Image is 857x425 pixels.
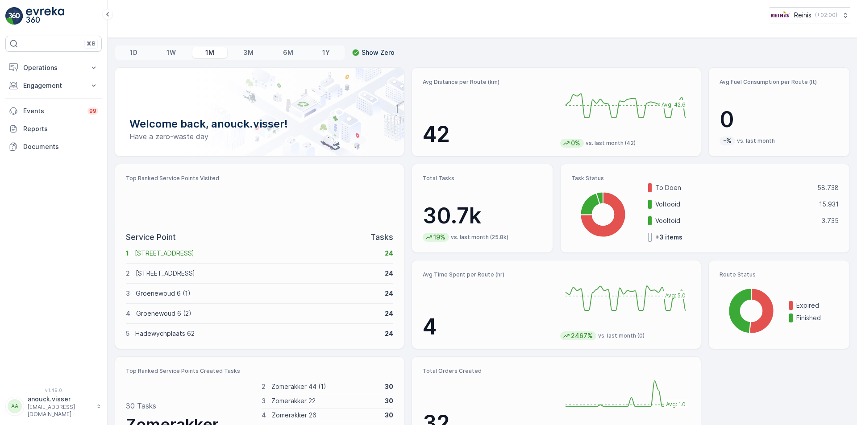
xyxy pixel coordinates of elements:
[385,329,393,338] p: 24
[89,107,96,115] p: 99
[385,309,393,318] p: 24
[28,404,92,418] p: [EMAIL_ADDRESS][DOMAIN_NAME]
[770,10,790,20] img: Reinis-Logo-Vrijstaand_Tekengebied-1-copy2_aBO4n7j.png
[262,411,266,420] p: 4
[28,395,92,404] p: anouck.visser
[370,231,393,243] p: Tasks
[655,233,682,242] p: + 3 items
[817,183,839,192] p: 58.738
[794,11,811,20] p: Reinis
[598,332,645,339] p: vs. last month (0)
[262,382,266,391] p: 2
[720,78,839,86] p: Avg Fuel Consumption per Route (lt)
[23,142,98,151] p: Documents
[135,249,379,258] p: [STREET_ADDRESS]
[129,131,390,142] p: Have a zero-waste day
[262,396,266,405] p: 3
[5,7,23,25] img: logo
[819,200,839,209] p: 15.931
[23,124,98,133] p: Reports
[796,301,839,310] p: Expired
[571,175,839,182] p: Task Status
[822,216,839,225] p: 3.735
[385,289,393,298] p: 24
[423,78,553,86] p: Avg Distance per Route (km)
[586,140,636,147] p: vs. last month (42)
[243,48,254,57] p: 3M
[423,314,553,340] p: 4
[126,175,393,182] p: Top Ranked Service Points Visited
[570,139,581,148] p: 0%
[770,7,850,23] button: Reinis(+02:00)
[271,382,379,391] p: Zomerakker 44 (1)
[205,48,214,57] p: 1M
[433,233,446,242] p: 19%
[655,216,816,225] p: Vooltoid
[451,234,508,241] p: vs. last month (25.8k)
[126,329,129,338] p: 5
[423,271,553,278] p: Avg Time Spent per Route (hr)
[5,120,102,138] a: Reports
[5,77,102,95] button: Engagement
[271,396,379,405] p: Zomerakker 22
[385,411,393,420] p: 30
[385,249,393,258] p: 24
[126,367,393,375] p: Top Ranked Service Points Created Tasks
[87,40,96,47] p: ⌘B
[166,48,176,57] p: 1W
[23,107,82,116] p: Events
[423,121,553,148] p: 42
[23,63,84,72] p: Operations
[126,289,130,298] p: 3
[283,48,293,57] p: 6M
[126,309,130,318] p: 4
[272,411,379,420] p: Zomerakker 26
[126,269,130,278] p: 2
[135,329,379,338] p: Hadewychplaats 62
[423,202,542,229] p: 30.7k
[385,396,393,405] p: 30
[815,12,837,19] p: ( +02:00 )
[570,331,594,340] p: 2467%
[136,309,379,318] p: Groenewoud 6 (2)
[796,314,839,322] p: Finished
[385,382,393,391] p: 30
[722,136,732,145] p: -%
[385,269,393,278] p: 24
[423,367,553,375] p: Total Orders Created
[5,138,102,156] a: Documents
[130,48,137,57] p: 1D
[655,200,813,209] p: Voltooid
[126,249,129,258] p: 1
[720,271,839,278] p: Route Status
[126,231,176,243] p: Service Point
[655,183,811,192] p: To Doen
[129,117,390,131] p: Welcome back, anouck.visser!
[737,137,775,144] p: vs. last month
[8,399,22,413] div: AA
[136,289,379,298] p: Groenewoud 6 (1)
[5,388,102,393] span: v 1.49.0
[136,269,379,278] p: [STREET_ADDRESS]
[26,7,64,25] img: logo_light-DOdMpM7g.png
[362,48,395,57] p: Show Zero
[126,400,156,411] p: 30 Tasks
[423,175,542,182] p: Total Tasks
[5,102,102,120] a: Events99
[5,59,102,77] button: Operations
[5,395,102,418] button: AAanouck.visser[EMAIL_ADDRESS][DOMAIN_NAME]
[23,81,84,90] p: Engagement
[322,48,330,57] p: 1Y
[720,106,839,133] p: 0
